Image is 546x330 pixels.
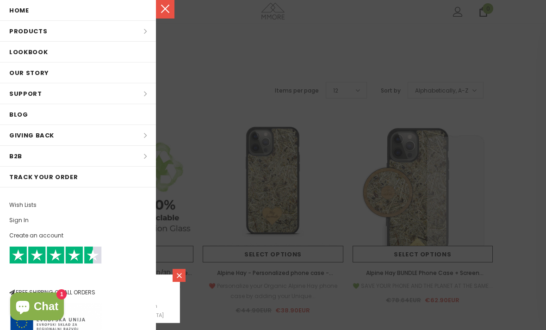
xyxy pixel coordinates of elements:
span: Wish Lists [9,200,37,210]
a: Javni Razpis [9,316,102,324]
span: Our Story [9,68,49,77]
span: Track your order [9,173,78,181]
span: Lookbook [9,48,48,56]
img: Trust Pilot Stars [9,246,102,264]
span: Home [9,6,29,15]
iframe: Customer reviews powered by Trustpilot [9,264,147,288]
span: FREE SHIPPING ON ALL ORDERS [9,250,147,296]
span: Blog [9,110,28,119]
inbox-online-store-chat: Shopify online store chat [7,293,67,323]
